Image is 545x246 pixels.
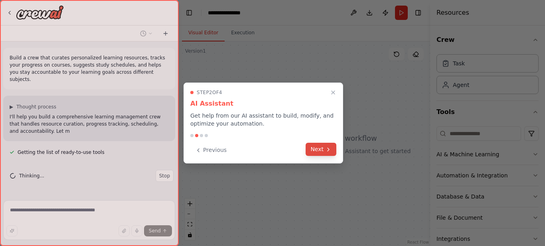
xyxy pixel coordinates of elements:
[197,89,222,96] span: Step 2 of 4
[190,144,231,157] button: Previous
[190,99,336,108] h3: AI Assistant
[306,143,336,156] button: Next
[190,112,336,128] p: Get help from our AI assistant to build, modify, and optimize your automation.
[184,7,195,18] button: Hide left sidebar
[328,88,338,97] button: Close walkthrough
